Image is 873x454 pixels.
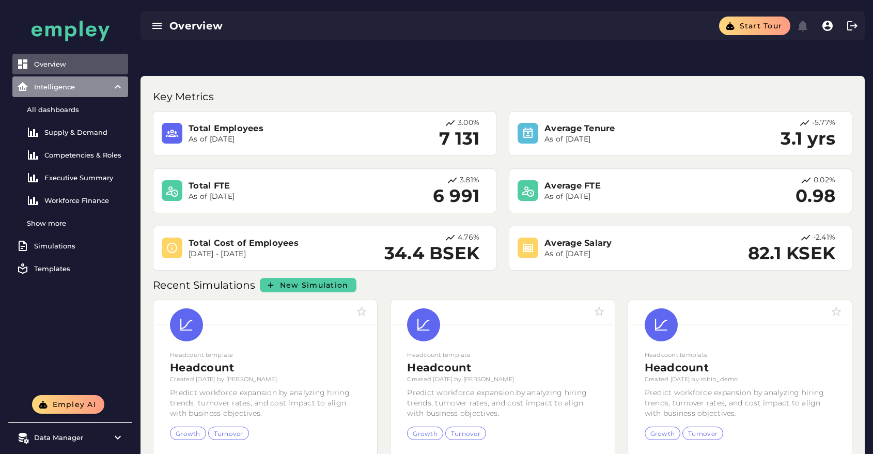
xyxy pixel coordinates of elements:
[12,167,128,188] a: Executive Summary
[153,88,216,105] p: Key Metrics
[544,180,708,192] h3: Average FTE
[433,186,479,207] h2: 6 991
[544,134,708,145] p: As of [DATE]
[458,118,479,129] p: 3.00%
[34,242,124,250] div: Simulations
[12,236,128,256] a: Simulations
[189,249,352,259] p: [DATE] - [DATE]
[52,400,96,409] span: Empley AI
[189,122,352,134] h3: Total Employees
[384,243,479,264] h2: 34.4 BSEK
[12,54,128,74] a: Overview
[34,433,106,442] div: Data Manager
[12,190,128,211] a: Workforce Finance
[32,395,104,414] button: Empley AI
[169,19,444,33] div: Overview
[44,196,124,205] div: Workforce Finance
[544,249,708,259] p: As of [DATE]
[813,232,836,243] p: -2.41%
[814,175,835,186] p: 0.02%
[189,134,352,145] p: As of [DATE]
[34,60,124,68] div: Overview
[812,118,836,129] p: -5.77%
[12,122,128,143] a: Supply & Demand
[739,21,782,30] span: Start tour
[189,192,352,202] p: As of [DATE]
[544,122,708,134] h3: Average Tenure
[27,105,124,114] div: All dashboards
[153,277,258,293] p: Recent Simulations
[189,237,352,249] h3: Total Cost of Employees
[748,243,835,264] h2: 82.1 KSEK
[544,237,708,249] h3: Average Salary
[34,264,124,273] div: Templates
[544,192,708,202] p: As of [DATE]
[12,99,128,120] a: All dashboards
[796,186,835,207] h2: 0.98
[460,175,479,186] p: 3.81%
[34,83,106,91] div: Intelligence
[781,129,835,149] h2: 3.1 yrs
[439,129,479,149] h2: 7 131
[279,280,349,290] span: New Simulation
[189,180,352,192] h3: Total FTE
[44,128,124,136] div: Supply & Demand
[27,219,124,227] div: Show more
[719,17,790,35] button: Start tour
[44,174,124,182] div: Executive Summary
[12,258,128,279] a: Templates
[44,151,124,159] div: Competencies & Roles
[260,278,357,292] a: New Simulation
[458,232,479,243] p: 4.76%
[12,145,128,165] a: Competencies & Roles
